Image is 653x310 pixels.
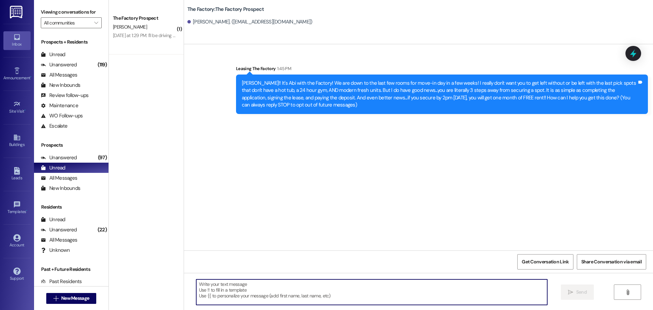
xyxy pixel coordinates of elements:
div: All Messages [41,175,77,182]
a: Support [3,265,31,284]
span: Send [576,289,587,296]
i:  [568,290,573,295]
div: New Inbounds [41,185,80,192]
div: Prospects [34,142,108,149]
div: All Messages [41,71,77,79]
div: Unanswered [41,61,77,68]
span: New Message [61,295,89,302]
div: Unread [41,164,65,172]
b: The Factory: The Factory Prospect [187,6,264,13]
a: Site Visit • [3,98,31,117]
div: Past + Future Residents [34,266,108,273]
div: All Messages [41,236,77,244]
div: Prospects + Residents [34,38,108,46]
div: (97) [96,152,108,163]
div: [PERSON_NAME]!! It's Abi with the Factory! We are down to the last few rooms for move-in day in a... [242,80,637,109]
button: Share Conversation via email [577,254,646,270]
div: [DATE] at 1:29 PM: I'll be driving from [GEOGRAPHIC_DATA] [US_STATE] that morning so it might be ... [113,32,385,38]
label: Viewing conversations for [41,7,102,17]
div: New Inbounds [41,82,80,89]
button: Get Conversation Link [517,254,573,270]
span: Share Conversation via email [581,258,642,265]
i:  [53,296,58,301]
i:  [94,20,98,26]
div: 1:45 PM [275,65,291,72]
div: Unknown [41,247,70,254]
span: [PERSON_NAME] [113,24,147,30]
a: Templates • [3,199,31,217]
div: Leasing The Factory [236,65,648,75]
a: Inbox [3,31,31,50]
button: New Message [46,293,97,304]
div: Unread [41,51,65,58]
input: All communities [44,17,91,28]
img: ResiDesk Logo [10,6,24,18]
div: Unanswered [41,154,77,161]
span: • [24,108,26,113]
div: Unread [41,216,65,223]
div: WO Follow-ups [41,112,83,119]
a: Buildings [3,132,31,150]
span: • [26,208,27,213]
div: Maintenance [41,102,78,109]
span: Get Conversation Link [522,258,569,265]
div: The Factory Prospect [113,15,176,22]
span: • [30,75,31,79]
div: Past Residents [41,278,82,285]
div: [PERSON_NAME]. ([EMAIL_ADDRESS][DOMAIN_NAME]) [187,18,313,26]
div: Residents [34,203,108,211]
i:  [625,290,630,295]
div: (119) [96,60,108,70]
div: (22) [96,225,108,235]
div: Unanswered [41,226,77,233]
button: Send [561,284,594,300]
div: Review follow-ups [41,92,88,99]
a: Account [3,232,31,250]
a: Leads [3,165,31,183]
div: Escalate [41,123,67,130]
